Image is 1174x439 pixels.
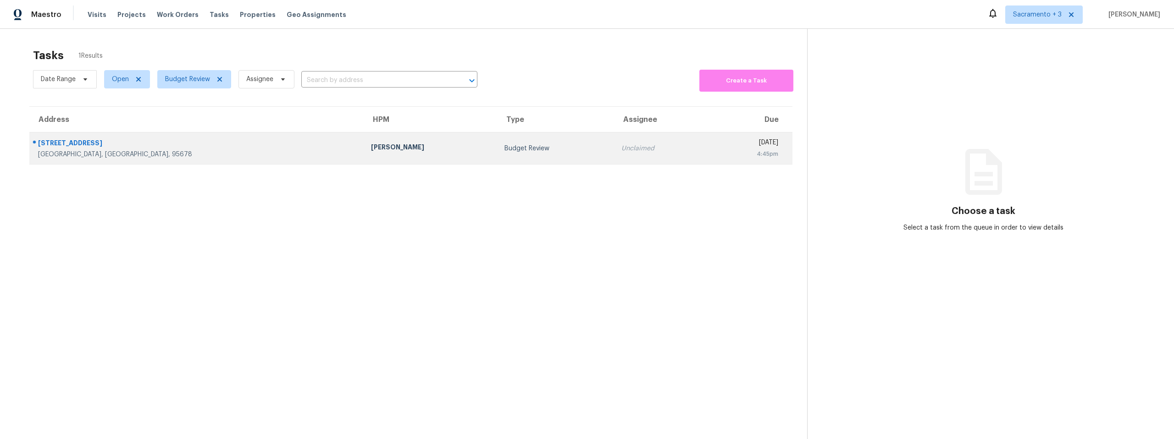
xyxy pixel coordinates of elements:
h2: Tasks [33,51,64,60]
span: Projects [117,10,146,19]
div: [STREET_ADDRESS] [38,138,356,150]
div: 4:45pm [715,149,778,159]
span: Maestro [31,10,61,19]
th: Address [29,107,364,132]
span: Open [112,75,129,84]
span: Assignee [246,75,273,84]
span: Tasks [210,11,229,18]
th: Assignee [614,107,708,132]
div: Budget Review [504,144,607,153]
input: Search by address [301,73,452,88]
div: [GEOGRAPHIC_DATA], [GEOGRAPHIC_DATA], 95678 [38,150,356,159]
span: 1 Results [78,51,103,60]
th: Due [708,107,792,132]
h3: Choose a task [952,207,1015,216]
button: Open [465,74,478,87]
div: Unclaimed [621,144,700,153]
span: Sacramento + 3 [1013,10,1062,19]
th: HPM [364,107,497,132]
span: Visits [88,10,106,19]
span: Date Range [41,75,76,84]
span: Properties [240,10,276,19]
span: [PERSON_NAME] [1105,10,1160,19]
div: Select a task from the queue in order to view details [896,223,1072,232]
span: Work Orders [157,10,199,19]
span: Create a Task [704,76,789,86]
span: Budget Review [165,75,210,84]
th: Type [497,107,614,132]
div: [PERSON_NAME] [371,143,490,154]
div: [DATE] [715,138,778,149]
span: Geo Assignments [287,10,346,19]
button: Create a Task [699,70,793,92]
